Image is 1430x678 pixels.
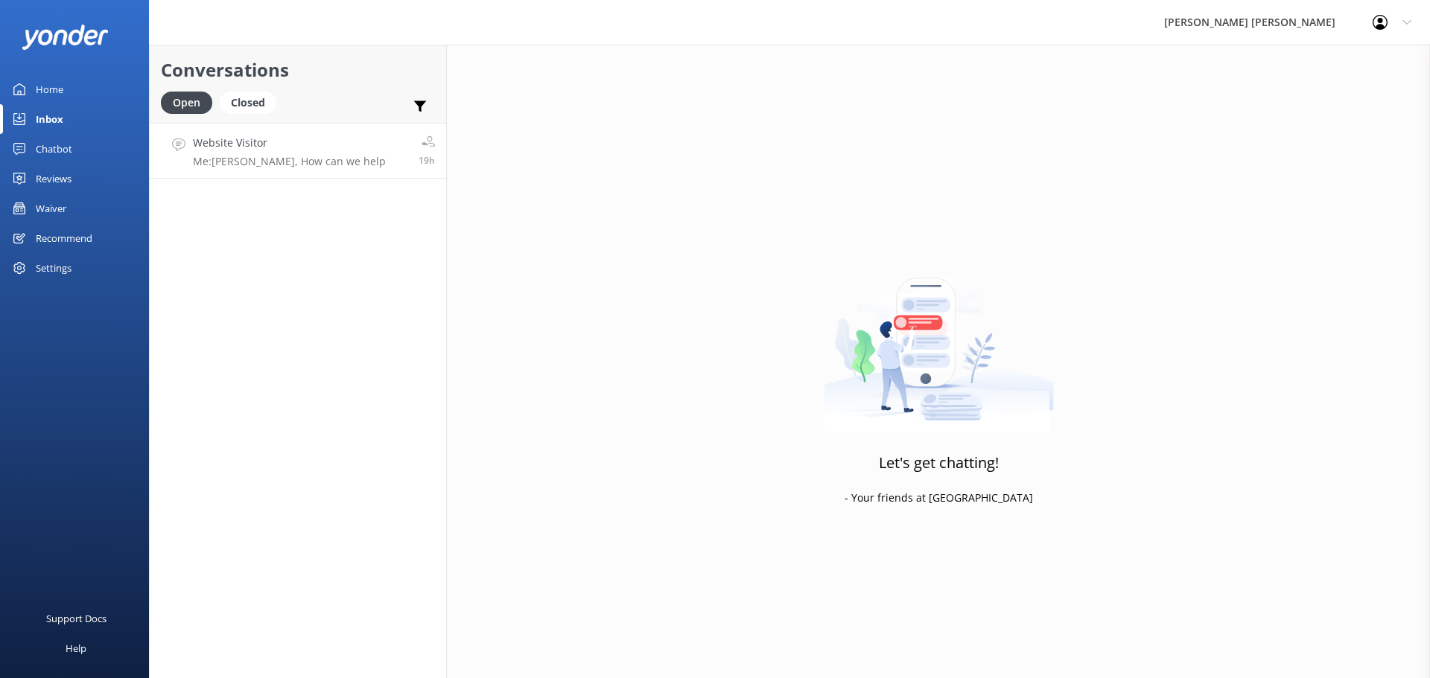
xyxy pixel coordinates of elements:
[36,164,71,194] div: Reviews
[193,135,386,151] h4: Website Visitor
[161,56,435,84] h2: Conversations
[36,134,72,164] div: Chatbot
[193,155,386,168] p: Me: [PERSON_NAME], How can we help
[36,104,63,134] div: Inbox
[220,92,276,114] div: Closed
[36,74,63,104] div: Home
[150,123,446,179] a: Website VisitorMe:[PERSON_NAME], How can we help19h
[36,194,66,223] div: Waiver
[879,451,999,475] h3: Let's get chatting!
[161,92,212,114] div: Open
[36,223,92,253] div: Recommend
[845,490,1033,506] p: - Your friends at [GEOGRAPHIC_DATA]
[36,253,71,283] div: Settings
[46,604,107,633] div: Support Docs
[161,94,220,110] a: Open
[22,25,108,49] img: yonder-white-logo.png
[220,94,284,110] a: Closed
[824,246,1054,432] img: artwork of a man stealing a conversation from at giant smartphone
[66,633,86,663] div: Help
[419,154,435,167] span: 01:13pm 19-Aug-2025 (UTC +12:00) Pacific/Auckland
